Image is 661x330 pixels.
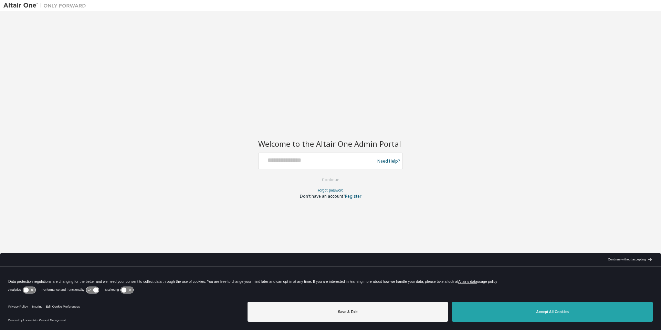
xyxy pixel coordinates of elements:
a: Register [345,193,361,199]
a: Forgot password [318,188,344,193]
span: Don't have an account? [300,193,345,199]
img: Altair One [3,2,90,9]
h2: Welcome to the Altair One Admin Portal [258,139,403,148]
